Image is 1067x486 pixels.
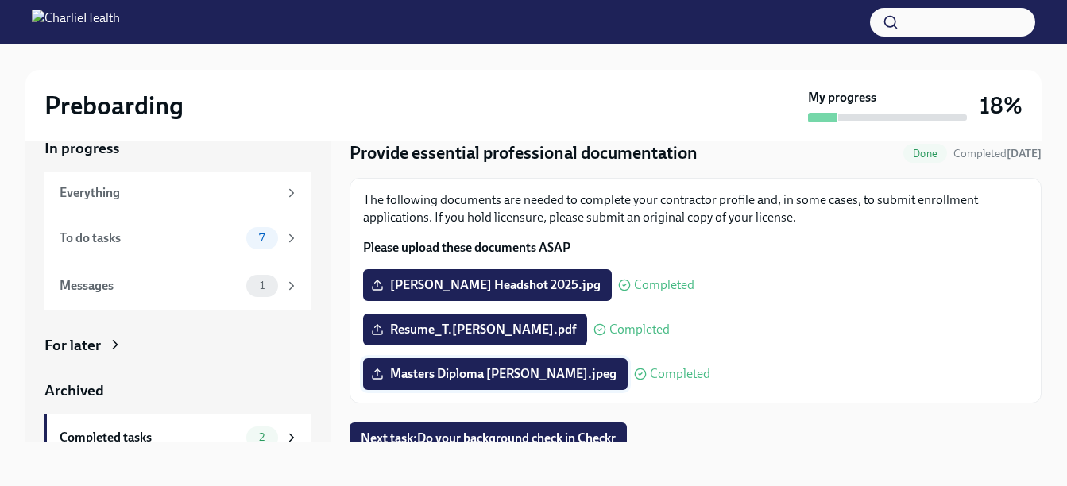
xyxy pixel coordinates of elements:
span: 1 [250,280,274,291]
a: In progress [44,138,311,159]
label: Resume_T.[PERSON_NAME].pdf [363,314,587,345]
a: To do tasks7 [44,214,311,262]
span: [PERSON_NAME] Headshot 2025.jpg [374,277,601,293]
strong: Please upload these documents ASAP [363,240,570,255]
div: Messages [60,277,240,295]
a: Completed tasks2 [44,414,311,461]
p: The following documents are needed to complete your contractor profile and, in some cases, to sub... [363,191,1028,226]
div: Everything [60,184,278,202]
span: Completed [650,368,710,380]
strong: [DATE] [1007,147,1042,160]
img: CharlieHealth [32,10,120,35]
span: Resume_T.[PERSON_NAME].pdf [374,322,576,337]
span: 7 [249,232,274,244]
a: Messages1 [44,262,311,310]
h2: Preboarding [44,90,184,121]
div: To do tasks [60,229,240,247]
a: Archived [44,380,311,401]
label: Masters Diploma [PERSON_NAME].jpeg [363,358,628,390]
span: Masters Diploma [PERSON_NAME].jpeg [374,366,617,382]
strong: My progress [808,89,876,106]
a: Everything [44,172,311,214]
div: Completed tasks [60,429,240,446]
span: October 2nd, 2025 16:12 [953,146,1042,161]
label: [PERSON_NAME] Headshot 2025.jpg [363,269,612,301]
span: Next task : Do your background check in Checkr [361,430,616,446]
button: Next task:Do your background check in Checkr [350,422,627,454]
span: Done [903,148,947,160]
span: Completed [609,323,670,336]
h3: 18% [980,91,1023,120]
span: Completed [634,279,694,291]
span: Completed [953,147,1042,160]
div: For later [44,335,101,356]
span: 2 [249,431,274,443]
h4: Provide essential professional documentation [350,141,698,165]
a: For later [44,335,311,356]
